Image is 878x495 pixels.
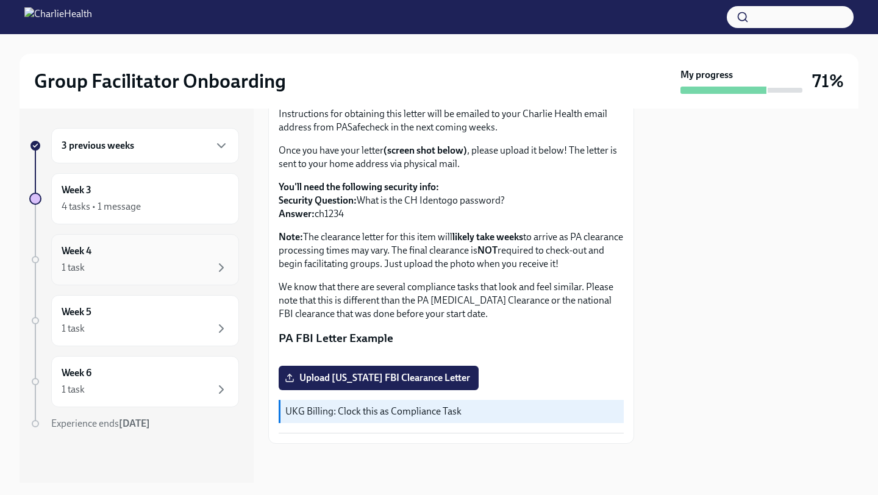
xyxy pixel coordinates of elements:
h2: Group Facilitator Onboarding [34,69,286,93]
a: Week 51 task [29,295,239,346]
div: 1 task [62,322,85,335]
p: We know that there are several compliance tasks that look and feel similar. Please note that this... [279,280,624,321]
strong: (screen shot below) [384,144,467,156]
h3: 71% [812,70,844,92]
strong: Note: [279,231,303,243]
h6: Week 5 [62,305,91,319]
h6: Week 3 [62,183,91,197]
h6: 3 previous weeks [62,139,134,152]
p: Instructions for obtaining this letter will be emailed to your Charlie Health email address from ... [279,107,624,134]
p: The clearance letter for this item will to arrive as PA clearance processing times may vary. The ... [279,230,624,271]
p: UKG Billing: Clock this as Compliance Task [285,405,619,418]
div: 1 task [62,261,85,274]
h6: Week 4 [62,244,91,258]
a: Week 61 task [29,356,239,407]
img: CharlieHealth [24,7,92,27]
p: Once you have your letter , please upload it below! The letter is sent to your home address via p... [279,144,624,171]
strong: My progress [680,68,733,82]
strong: [DATE] [119,418,150,429]
div: 1 task [62,383,85,396]
strong: Answer: [279,208,315,219]
strong: You'll need the following security info: [279,181,439,193]
div: 3 previous weeks [51,128,239,163]
strong: NOT [477,244,498,256]
h6: Week 6 [62,366,91,380]
div: 4 tasks • 1 message [62,200,141,213]
a: Week 34 tasks • 1 message [29,173,239,224]
a: Week 41 task [29,234,239,285]
strong: Security Question: [279,194,357,206]
span: Experience ends [51,418,150,429]
p: What is the CH Identogo password? ch1234 [279,180,624,221]
label: Upload [US_STATE] FBI Clearance Letter [279,366,479,390]
p: PA FBI Letter Example [279,330,624,346]
strong: likely take weeks [452,231,523,243]
span: Upload [US_STATE] FBI Clearance Letter [287,372,470,384]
